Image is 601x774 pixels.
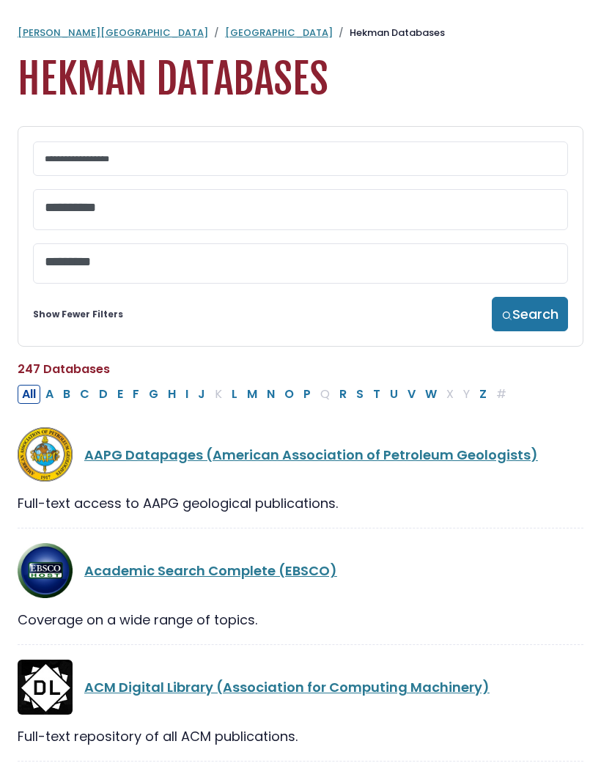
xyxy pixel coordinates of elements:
[18,361,110,377] span: 247 Databases
[403,385,420,404] button: Filter Results V
[386,385,402,404] button: Filter Results U
[45,201,556,216] textarea: Search
[41,385,58,404] button: Filter Results A
[421,385,441,404] button: Filter Results W
[492,297,568,331] button: Search
[193,385,210,404] button: Filter Results J
[59,385,75,404] button: Filter Results B
[113,385,128,404] button: Filter Results E
[18,385,40,404] button: All
[18,493,583,513] div: Full-text access to AAPG geological publications.
[33,308,123,321] a: Show Fewer Filters
[280,385,298,404] button: Filter Results O
[18,610,583,630] div: Coverage on a wide range of topics.
[262,385,279,404] button: Filter Results N
[84,678,490,696] a: ACM Digital Library (Association for Computing Machinery)
[128,385,144,404] button: Filter Results F
[163,385,180,404] button: Filter Results H
[352,385,368,404] button: Filter Results S
[75,385,94,404] button: Filter Results C
[84,446,538,464] a: AAPG Datapages (American Association of Petroleum Geologists)
[243,385,262,404] button: Filter Results M
[33,141,568,176] input: Search database by title or keyword
[227,385,242,404] button: Filter Results L
[335,385,351,404] button: Filter Results R
[18,384,512,402] div: Alpha-list to filter by first letter of database name
[18,26,583,40] nav: breadcrumb
[18,726,583,746] div: Full-text repository of all ACM publications.
[333,26,445,40] li: Hekman Databases
[84,561,337,580] a: Academic Search Complete (EBSCO)
[18,26,208,40] a: [PERSON_NAME][GEOGRAPHIC_DATA]
[299,385,315,404] button: Filter Results P
[369,385,385,404] button: Filter Results T
[95,385,112,404] button: Filter Results D
[225,26,333,40] a: [GEOGRAPHIC_DATA]
[45,255,556,270] textarea: Search
[144,385,163,404] button: Filter Results G
[181,385,193,404] button: Filter Results I
[475,385,491,404] button: Filter Results Z
[18,55,583,104] h1: Hekman Databases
